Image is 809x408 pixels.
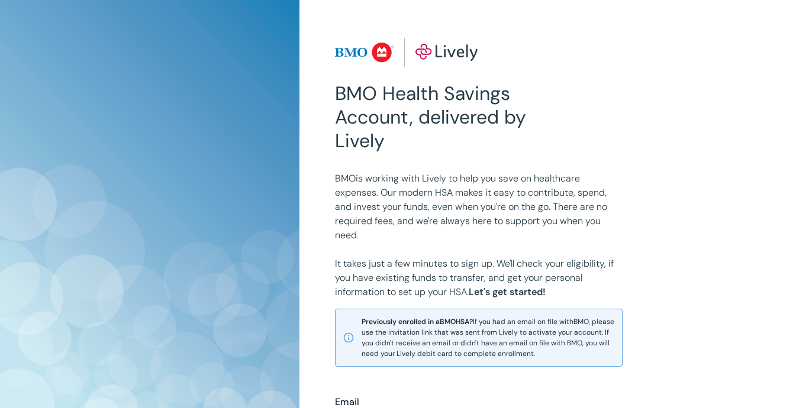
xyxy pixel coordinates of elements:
[335,257,623,299] p: It takes just a few minutes to sign up. We'll check your eligibility, if you have existing funds ...
[335,171,623,242] p: BMO is working with Lively to help you save on healthcare expenses. Our modern HSA makes it easy ...
[335,38,478,67] img: Lively
[362,316,615,359] span: If you had an email on file with BMO , please use the invitation link that was sent from Lively t...
[469,286,546,298] strong: Let's get started!
[362,317,473,326] strong: Previously enrolled in a BMO HSA?
[335,82,547,153] h2: BMO Health Savings Account, delivered by Lively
